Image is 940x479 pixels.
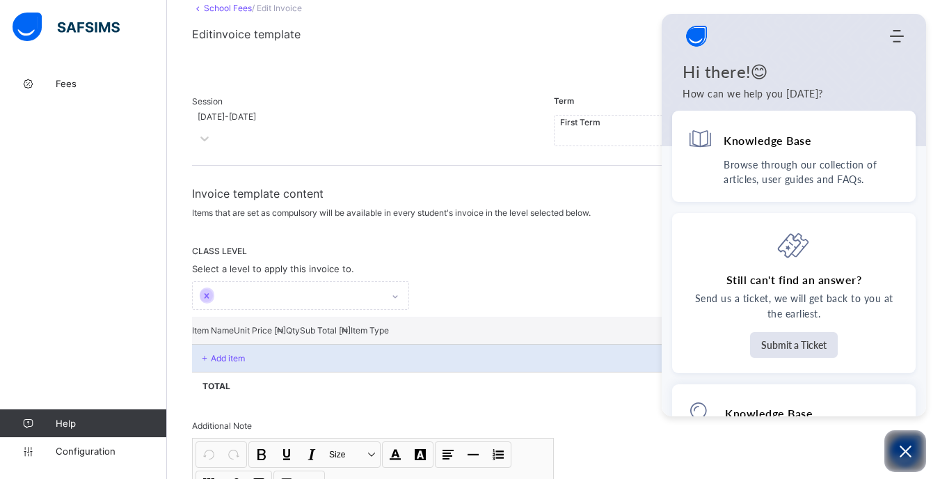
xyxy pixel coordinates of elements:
[197,443,221,466] button: Undo
[486,443,510,466] button: List
[192,187,915,201] span: Invoice template content
[202,381,230,391] p: Total
[192,207,591,218] span: Items that are set as compulsory will be available in every student's invoice in the level select...
[192,263,354,274] span: Select a level to apply this invoice to.
[56,78,167,89] span: Fees
[725,406,813,421] h2: Knowledge Base
[683,22,710,50] img: logo
[222,443,246,466] button: Redo
[192,27,301,82] span: Edit invoice template
[724,157,900,187] p: Browse through our collection of articles, user guides and FAQs.
[234,325,286,336] p: Unit Price [ ₦ ]
[275,443,298,466] button: Underline
[888,29,905,43] div: Modules Menu
[724,133,811,148] h4: Knowledge Base
[554,96,574,106] span: Term
[13,13,120,42] img: safsims
[683,61,905,82] h1: Hi there!😊
[687,291,900,322] p: Send us a ticket, we will get back to you at the earliest.
[726,272,862,288] h4: Still can't find an answer?
[192,96,223,107] span: Session
[252,3,302,13] span: / Edit Invoice
[286,325,300,336] p: Qty
[383,443,407,466] button: Font Color
[192,246,915,256] span: CLASS LEVEL
[725,406,900,421] div: Knowledge Base
[56,418,166,429] span: Help
[351,325,389,336] p: Item Type
[192,325,234,336] p: Item Name
[250,443,273,466] button: Bold
[683,86,905,102] p: How can we help you today?
[672,111,916,202] div: Knowledge BaseBrowse through our collection of articles, user guides and FAQs.
[683,22,710,50] span: Company logo
[211,353,245,363] p: Add item
[300,325,351,336] p: Sub Total [ ₦ ]
[750,332,838,358] button: Submit a Ticket
[300,443,324,466] button: Italic
[408,443,432,466] button: Highlight Color
[436,443,460,466] button: Align
[325,443,379,466] button: Size
[192,421,252,431] span: Additional Note
[884,430,926,472] button: Open asap
[204,3,252,13] a: School Fees
[560,117,883,127] div: First Term
[56,446,166,457] span: Configuration
[461,443,485,466] button: Horizontal line
[198,111,256,122] div: [DATE]-[DATE]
